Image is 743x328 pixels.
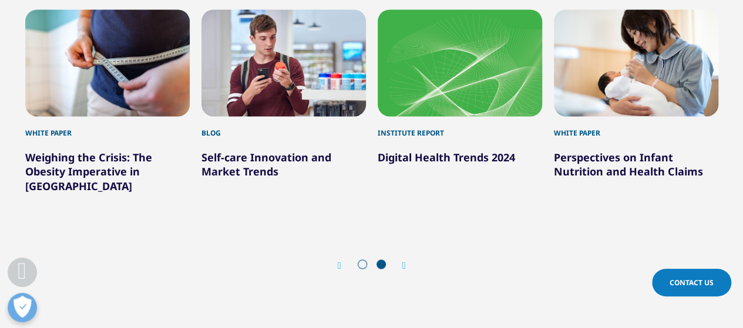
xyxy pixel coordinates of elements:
[652,269,731,296] a: Contact Us
[554,116,718,138] div: White Paper
[378,150,515,164] a: Digital Health Trends 2024
[25,9,190,207] div: 3 / 6
[25,150,152,192] a: Weighing the Crisis: The Obesity Imperative in [GEOGRAPHIC_DATA]
[391,259,406,270] div: Next slide
[201,150,331,178] a: Self-care Innovation and Market Trends
[554,9,718,207] div: 6 / 6
[378,116,542,138] div: Institute Report
[25,116,190,138] div: White Paper
[338,259,353,270] div: Previous slide
[201,116,366,138] div: Blog
[8,293,37,322] button: Open Preferences
[554,150,703,178] a: Perspectives on Infant Nutrition and Health Claims
[201,9,366,207] div: 4 / 6
[670,278,714,288] span: Contact Us
[378,9,542,207] div: 5 / 6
